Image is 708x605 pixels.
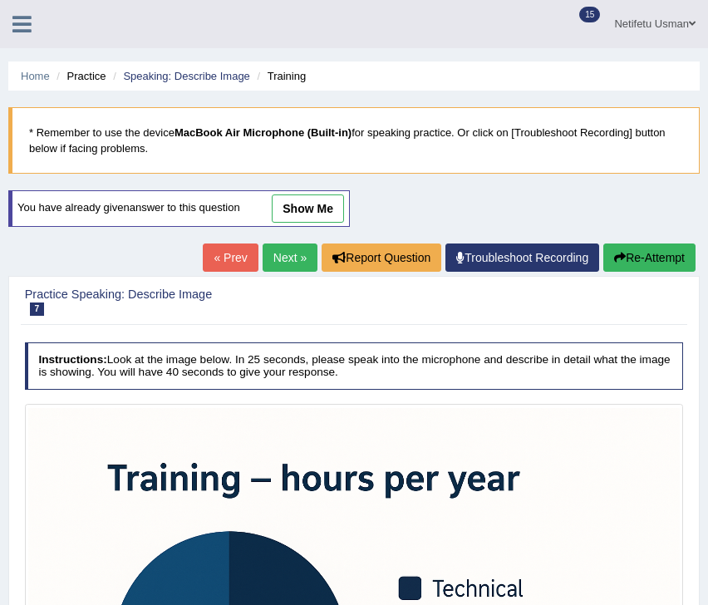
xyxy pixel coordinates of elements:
[21,70,50,82] a: Home
[38,353,106,366] b: Instructions:
[272,194,344,223] a: show me
[52,68,106,84] li: Practice
[203,243,258,272] a: « Prev
[263,243,317,272] a: Next »
[322,243,441,272] button: Report Question
[8,107,700,174] blockquote: * Remember to use the device for speaking practice. Or click on [Troubleshoot Recording] button b...
[445,243,599,272] a: Troubleshoot Recording
[123,70,249,82] a: Speaking: Describe Image
[25,342,684,390] h4: Look at the image below. In 25 seconds, please speak into the microphone and describe in detail w...
[579,7,600,22] span: 15
[253,68,306,84] li: Training
[30,302,45,315] span: 7
[25,288,433,316] h2: Practice Speaking: Describe Image
[175,126,352,139] b: MacBook Air Microphone (Built-in)
[8,190,350,227] div: You have already given answer to this question
[603,243,696,272] button: Re-Attempt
